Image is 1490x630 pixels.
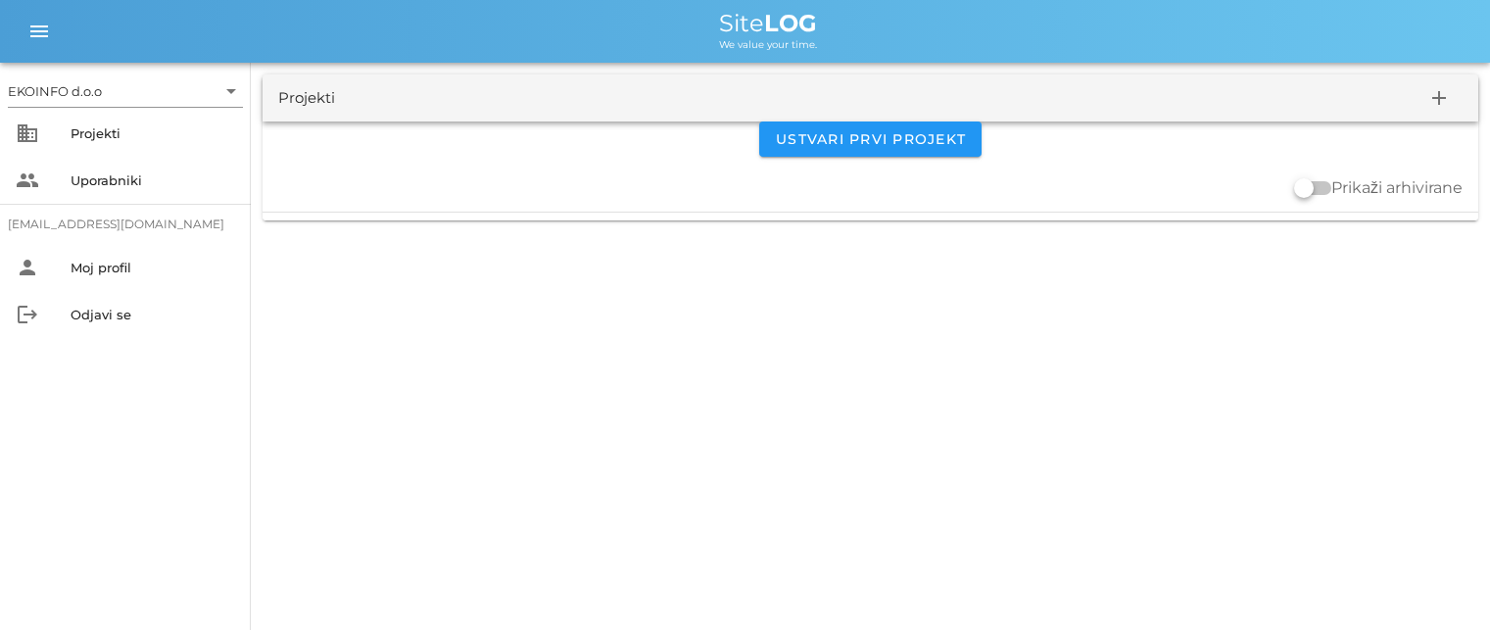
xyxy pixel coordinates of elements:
div: Uporabniki [71,172,235,188]
span: Ustvari prvi projekt [775,130,966,148]
b: LOG [764,9,817,37]
button: Ustvari prvi projekt [759,121,982,157]
div: Projekti [278,87,335,110]
i: person [16,256,39,279]
div: Projekti [71,125,235,141]
i: add [1427,86,1451,110]
div: Moj profil [71,260,235,275]
div: Odjavi se [71,307,235,322]
span: Site [719,9,817,37]
i: logout [16,303,39,326]
i: menu [27,20,51,43]
span: We value your time. [719,38,817,51]
label: Prikaži arhivirane [1331,178,1463,198]
i: business [16,121,39,145]
div: EKOINFO d.o.o [8,82,102,100]
div: EKOINFO d.o.o [8,75,243,107]
i: arrow_drop_down [219,79,243,103]
i: people [16,169,39,192]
